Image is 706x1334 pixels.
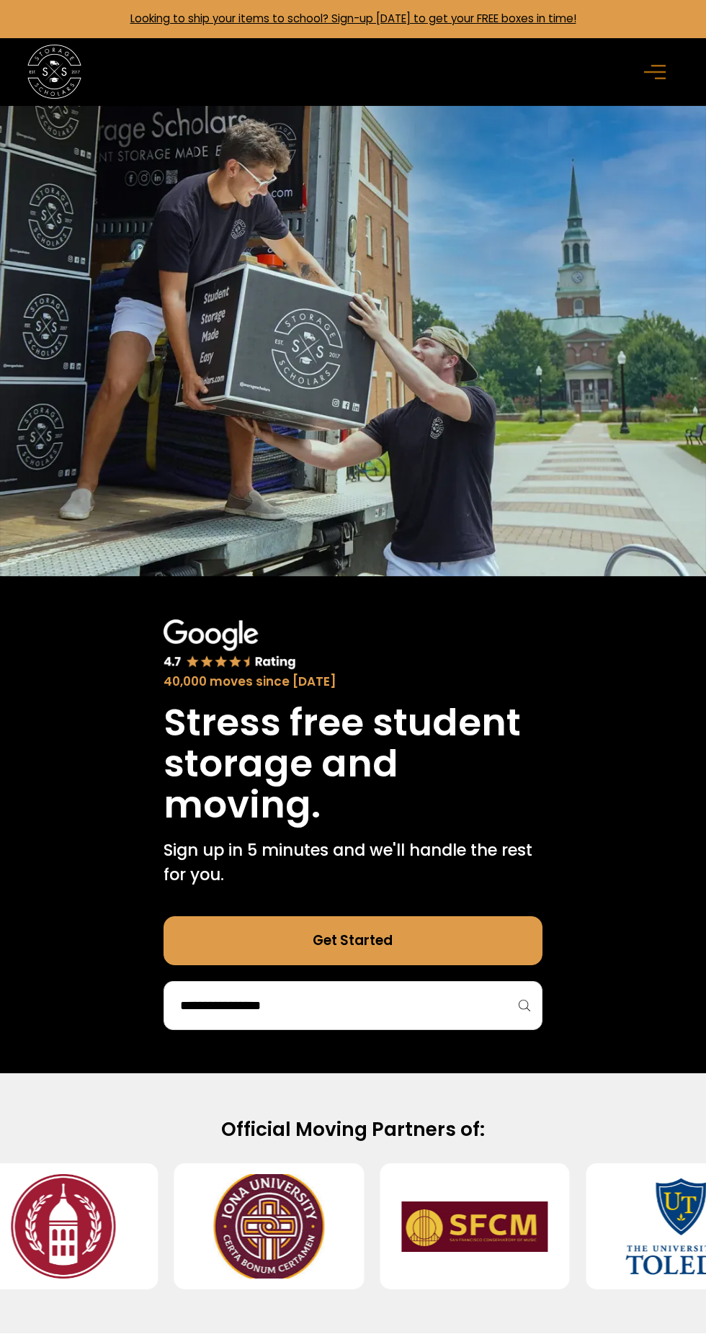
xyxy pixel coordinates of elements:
div: menu [635,50,679,94]
img: Storage Scholars main logo [27,45,81,99]
h1: Stress free student storage and moving. [164,702,542,825]
img: Google 4.7 star rating [164,619,296,671]
a: Looking to ship your items to school? Sign-up [DATE] to get your FREE boxes in time! [130,11,576,26]
a: Get Started [164,916,542,965]
p: Sign up in 5 minutes and we'll handle the rest for you. [164,838,542,887]
div: 40,000 moves since [DATE] [164,673,542,691]
img: San Francisco Conservatory of Music [402,1174,548,1279]
h2: Official Moving Partners of: [35,1117,671,1142]
img: Iona University [196,1174,342,1279]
